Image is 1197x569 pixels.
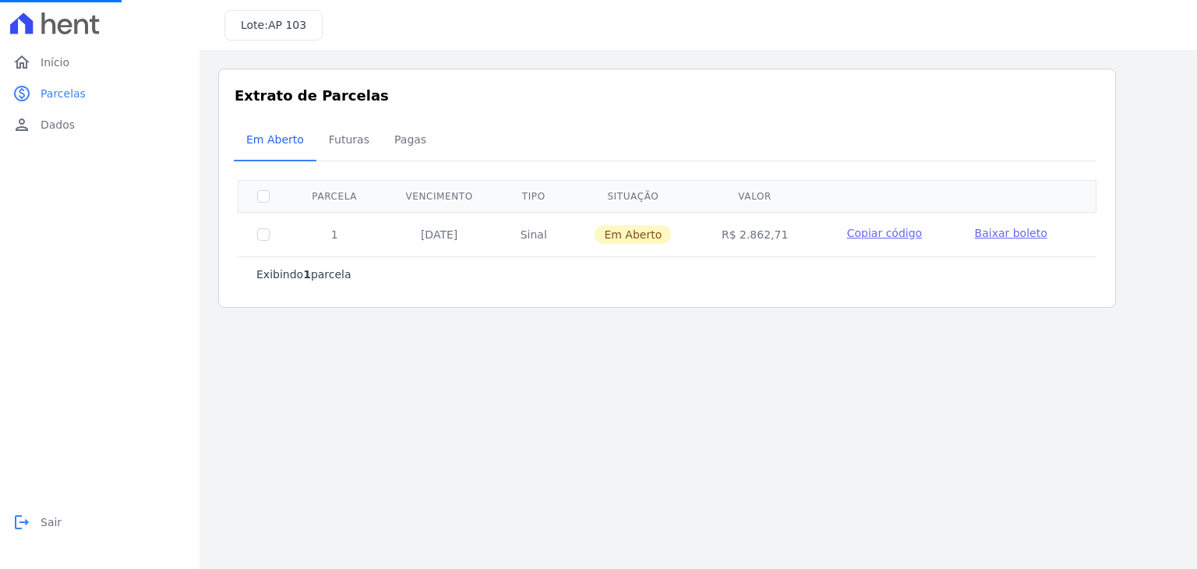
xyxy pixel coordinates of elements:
th: Vencimento [380,180,497,212]
span: Início [41,55,69,70]
a: Em Aberto [234,121,316,161]
p: Exibindo parcela [256,267,351,282]
span: Dados [41,117,75,133]
i: logout [12,513,31,532]
a: paidParcelas [6,78,193,109]
span: Sair [41,514,62,530]
a: logoutSair [6,507,193,538]
i: home [12,53,31,72]
span: Futuras [320,124,379,155]
span: Baixar boleto [975,227,1047,239]
th: Parcela [288,180,380,212]
span: Em Aberto [595,225,671,244]
a: Futuras [316,121,382,161]
a: homeInício [6,47,193,78]
td: Sinal [498,212,570,256]
h3: Extrato de Parcelas [235,85,1100,106]
button: Copiar código [832,225,937,241]
td: R$ 2.862,71 [697,212,813,256]
span: Pagas [385,124,436,155]
i: paid [12,84,31,103]
i: person [12,115,31,134]
th: Situação [570,180,697,212]
td: 1 [288,212,380,256]
b: 1 [303,268,311,281]
a: personDados [6,109,193,140]
a: Baixar boleto [975,225,1047,241]
a: Pagas [382,121,439,161]
span: Em Aberto [237,124,313,155]
h3: Lote: [241,17,306,34]
th: Tipo [498,180,570,212]
span: Copiar código [847,227,922,239]
td: [DATE] [380,212,497,256]
span: AP 103 [268,19,306,31]
span: Parcelas [41,86,86,101]
th: Valor [697,180,813,212]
